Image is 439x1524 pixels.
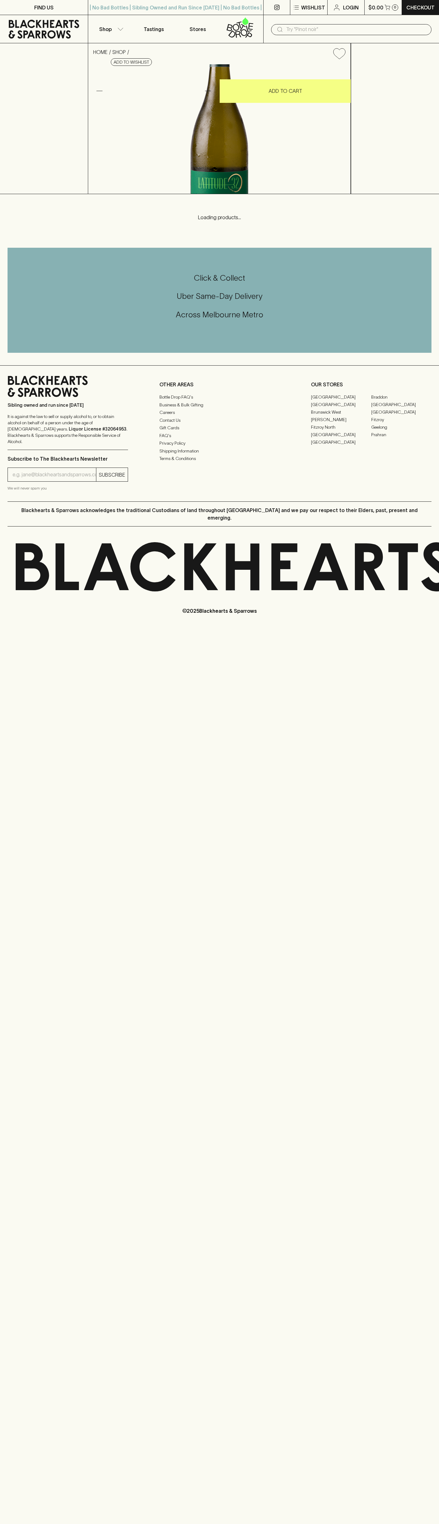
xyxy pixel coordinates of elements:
a: Contact Us [159,416,280,424]
a: Terms & Conditions [159,455,280,463]
a: Brunswick West [311,408,371,416]
p: Subscribe to The Blackhearts Newsletter [8,455,128,463]
a: [GEOGRAPHIC_DATA] [371,408,431,416]
p: Tastings [144,25,164,33]
a: Privacy Policy [159,440,280,447]
input: Try "Pinot noir" [286,24,426,34]
p: Blackhearts & Sparrows acknowledges the traditional Custodians of land throughout [GEOGRAPHIC_DAT... [12,506,427,521]
a: Stores [176,15,220,43]
p: Sibling owned and run since [DATE] [8,402,128,408]
button: ADD TO CART [220,79,351,103]
p: Stores [190,25,206,33]
a: FAQ's [159,432,280,439]
a: Business & Bulk Gifting [159,401,280,409]
p: FIND US [34,4,54,11]
a: [PERSON_NAME] [311,416,371,423]
strong: Liquor License #32064953 [69,426,126,431]
button: Shop [88,15,132,43]
img: 38169.png [88,64,351,194]
a: SHOP [112,49,126,55]
a: [GEOGRAPHIC_DATA] [311,438,371,446]
a: Fitzroy North [311,423,371,431]
a: HOME [93,49,108,55]
p: Checkout [406,4,435,11]
input: e.g. jane@blackheartsandsparrows.com.au [13,470,96,480]
p: $0.00 [368,4,383,11]
a: [GEOGRAPHIC_DATA] [311,401,371,408]
h5: Uber Same-Day Delivery [8,291,431,301]
a: [GEOGRAPHIC_DATA] [311,431,371,438]
button: Add to wishlist [111,58,152,66]
a: Tastings [132,15,176,43]
a: Shipping Information [159,447,280,455]
p: Wishlist [301,4,325,11]
button: SUBSCRIBE [96,468,128,481]
a: [GEOGRAPHIC_DATA] [311,393,371,401]
h5: Across Melbourne Metro [8,310,431,320]
p: ADD TO CART [269,87,302,95]
a: Bottle Drop FAQ's [159,394,280,401]
p: 0 [394,6,396,9]
p: Login [343,4,359,11]
p: OUR STORES [311,381,431,388]
p: We will never spam you [8,485,128,491]
h5: Click & Collect [8,273,431,283]
a: Prahran [371,431,431,438]
a: Fitzroy [371,416,431,423]
p: OTHER AREAS [159,381,280,388]
a: Gift Cards [159,424,280,432]
a: Geelong [371,423,431,431]
p: It is against the law to sell or supply alcohol to, or to obtain alcohol on behalf of a person un... [8,413,128,445]
a: Braddon [371,393,431,401]
p: Shop [99,25,112,33]
div: Call to action block [8,248,431,353]
a: [GEOGRAPHIC_DATA] [371,401,431,408]
p: Loading products... [6,214,433,221]
p: SUBSCRIBE [99,471,125,479]
a: Careers [159,409,280,416]
button: Add to wishlist [331,46,348,62]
